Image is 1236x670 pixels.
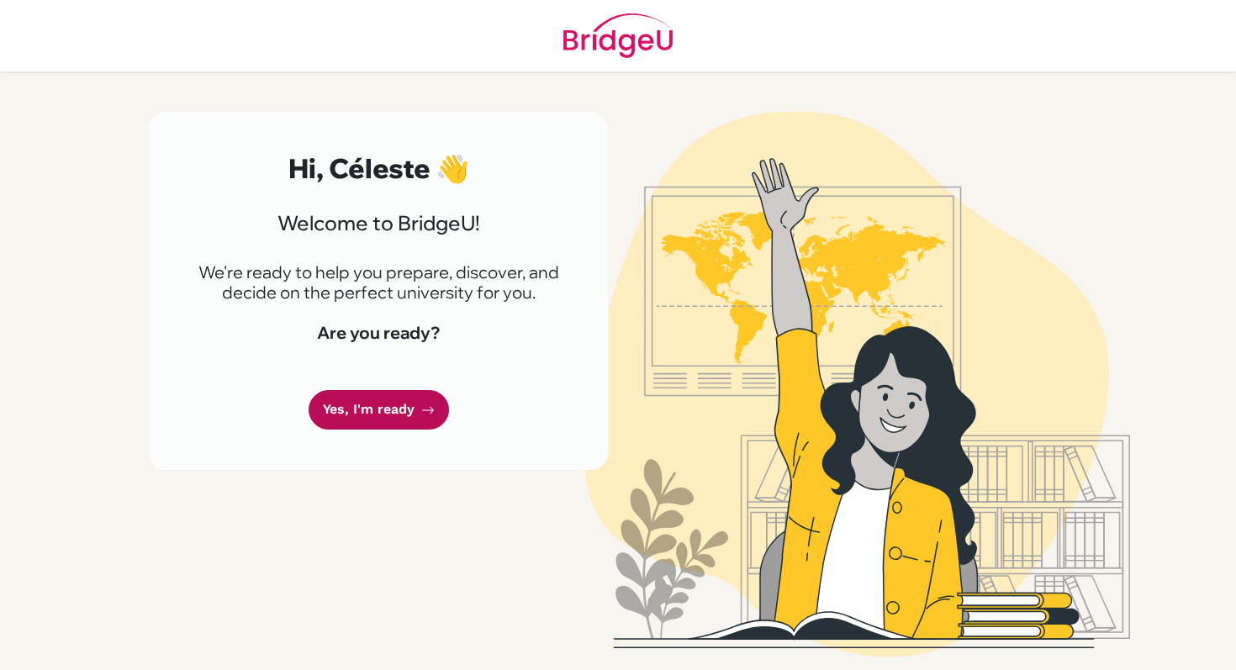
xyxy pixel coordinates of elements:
[189,152,568,184] h2: Hi, Céleste 👋
[189,323,568,343] h4: Are you ready?
[189,262,568,303] p: We're ready to help you prepare, discover, and decide on the perfect university for you.
[309,390,449,430] a: Yes, I'm ready
[189,211,568,235] h3: Welcome to BridgeU!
